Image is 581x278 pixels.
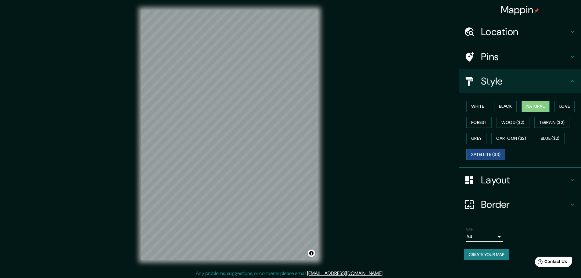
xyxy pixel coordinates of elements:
button: Love [554,101,575,112]
iframe: Help widget launcher [527,254,574,271]
h4: Border [481,198,569,211]
div: . [383,270,384,277]
div: Location [459,20,581,44]
h4: Pins [481,51,569,63]
button: Cartoon ($2) [491,133,531,144]
div: A4 [466,232,503,242]
h4: Style [481,75,569,87]
button: White [466,101,489,112]
div: . [384,270,386,277]
button: Forest [466,117,492,128]
button: Grey [466,133,486,144]
button: Blue ($2) [536,133,565,144]
a: [EMAIL_ADDRESS][DOMAIN_NAME] [307,270,382,276]
button: Natural [522,101,550,112]
img: pin-icon.png [534,8,539,13]
label: Size [466,227,473,232]
button: Create your map [464,249,509,260]
h4: Mappin [501,4,540,16]
canvas: Map [141,10,318,260]
h4: Layout [481,174,569,186]
p: Any problems, suggestions, or concerns please email . [196,270,383,277]
button: Satellite ($3) [466,149,505,160]
h4: Location [481,26,569,38]
div: Pins [459,45,581,69]
div: Border [459,192,581,217]
div: Style [459,69,581,93]
button: Toggle attribution [308,250,315,257]
button: Black [494,101,517,112]
button: Terrain ($2) [534,117,570,128]
button: Wood ($2) [497,117,529,128]
div: Layout [459,168,581,192]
